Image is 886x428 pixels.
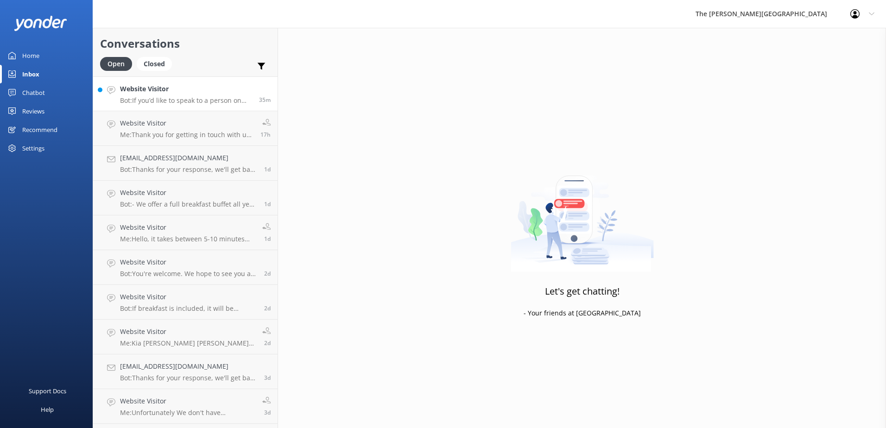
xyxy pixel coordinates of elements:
[120,188,257,198] h4: Website Visitor
[120,270,257,278] p: Bot: You're welcome. We hope to see you at The [PERSON_NAME][GEOGRAPHIC_DATA] soon!
[41,400,54,419] div: Help
[120,409,255,417] p: Me: Unfortunately We don't have availability on days you requested.
[120,374,257,382] p: Bot: Thanks for your response, we'll get back to you as soon as we can during opening hours.
[120,96,252,105] p: Bot: If you’d like to speak to a person on The [PERSON_NAME] team, please call [PHONE_NUMBER] or ...
[93,76,278,111] a: Website VisitorBot:If you’d like to speak to a person on The [PERSON_NAME] team, please call [PHO...
[93,354,278,389] a: [EMAIL_ADDRESS][DOMAIN_NAME]Bot:Thanks for your response, we'll get back to you as soon as we can...
[120,327,255,337] h4: Website Visitor
[93,146,278,181] a: [EMAIL_ADDRESS][DOMAIN_NAME]Bot:Thanks for your response, we'll get back to you as soon as we can...
[22,139,44,157] div: Settings
[93,250,278,285] a: Website VisitorBot:You're welcome. We hope to see you at The [PERSON_NAME][GEOGRAPHIC_DATA] soon!2d
[100,57,132,71] div: Open
[120,165,257,174] p: Bot: Thanks for your response, we'll get back to you as soon as we can during opening hours.
[120,118,253,128] h4: Website Visitor
[120,222,255,233] h4: Website Visitor
[137,58,177,69] a: Closed
[14,16,67,31] img: yonder-white-logo.png
[22,46,39,65] div: Home
[264,270,271,277] span: Sep 14 2025 08:26pm (UTC +12:00) Pacific/Auckland
[120,131,253,139] p: Me: Thank you for getting in touch with us, would you like to inquire about The Ultimate Heli-Ski...
[260,131,271,138] span: Sep 16 2025 04:37am (UTC +12:00) Pacific/Auckland
[264,304,271,312] span: Sep 14 2025 08:02pm (UTC +12:00) Pacific/Auckland
[120,361,257,371] h4: [EMAIL_ADDRESS][DOMAIN_NAME]
[120,396,255,406] h4: Website Visitor
[93,181,278,215] a: Website VisitorBot:- We offer a full breakfast buffet all year round, except in May and June when...
[100,58,137,69] a: Open
[93,389,278,424] a: Website VisitorMe:Unfortunately We don't have availability on days you requested.3d
[22,65,39,83] div: Inbox
[120,84,252,94] h4: Website Visitor
[259,96,271,104] span: Sep 16 2025 10:02pm (UTC +12:00) Pacific/Auckland
[22,120,57,139] div: Recommend
[22,102,44,120] div: Reviews
[264,374,271,382] span: Sep 13 2025 04:29pm (UTC +12:00) Pacific/Auckland
[120,339,255,347] p: Me: Kia [PERSON_NAME] [PERSON_NAME], Thank you for choosing to stay with The [PERSON_NAME][GEOGRA...
[120,292,257,302] h4: Website Visitor
[120,257,257,267] h4: Website Visitor
[93,111,278,146] a: Website VisitorMe:Thank you for getting in touch with us, would you like to inquire about The Ult...
[264,200,271,208] span: Sep 15 2025 04:29pm (UTC +12:00) Pacific/Auckland
[93,215,278,250] a: Website VisitorMe:Hello, it takes between 5-10 minutes depends on the traffic1d
[264,339,271,347] span: Sep 14 2025 12:40pm (UTC +12:00) Pacific/Auckland
[93,285,278,320] a: Website VisitorBot:If breakfast is included, it will be mentioned in your booking confirmation.2d
[120,200,257,208] p: Bot: - We offer a full breakfast buffet all year round, except in May and June when we provide co...
[100,35,271,52] h2: Conversations
[511,156,654,272] img: artwork of a man stealing a conversation from at giant smartphone
[545,284,620,299] h3: Let's get chatting!
[137,57,172,71] div: Closed
[264,235,271,243] span: Sep 15 2025 02:07pm (UTC +12:00) Pacific/Auckland
[120,304,257,313] p: Bot: If breakfast is included, it will be mentioned in your booking confirmation.
[93,320,278,354] a: Website VisitorMe:Kia [PERSON_NAME] [PERSON_NAME], Thank you for choosing to stay with The [PERSO...
[524,308,641,318] p: - Your friends at [GEOGRAPHIC_DATA]
[120,235,255,243] p: Me: Hello, it takes between 5-10 minutes depends on the traffic
[264,165,271,173] span: Sep 15 2025 05:06pm (UTC +12:00) Pacific/Auckland
[29,382,66,400] div: Support Docs
[22,83,45,102] div: Chatbot
[120,153,257,163] h4: [EMAIL_ADDRESS][DOMAIN_NAME]
[264,409,271,416] span: Sep 13 2025 05:54am (UTC +12:00) Pacific/Auckland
